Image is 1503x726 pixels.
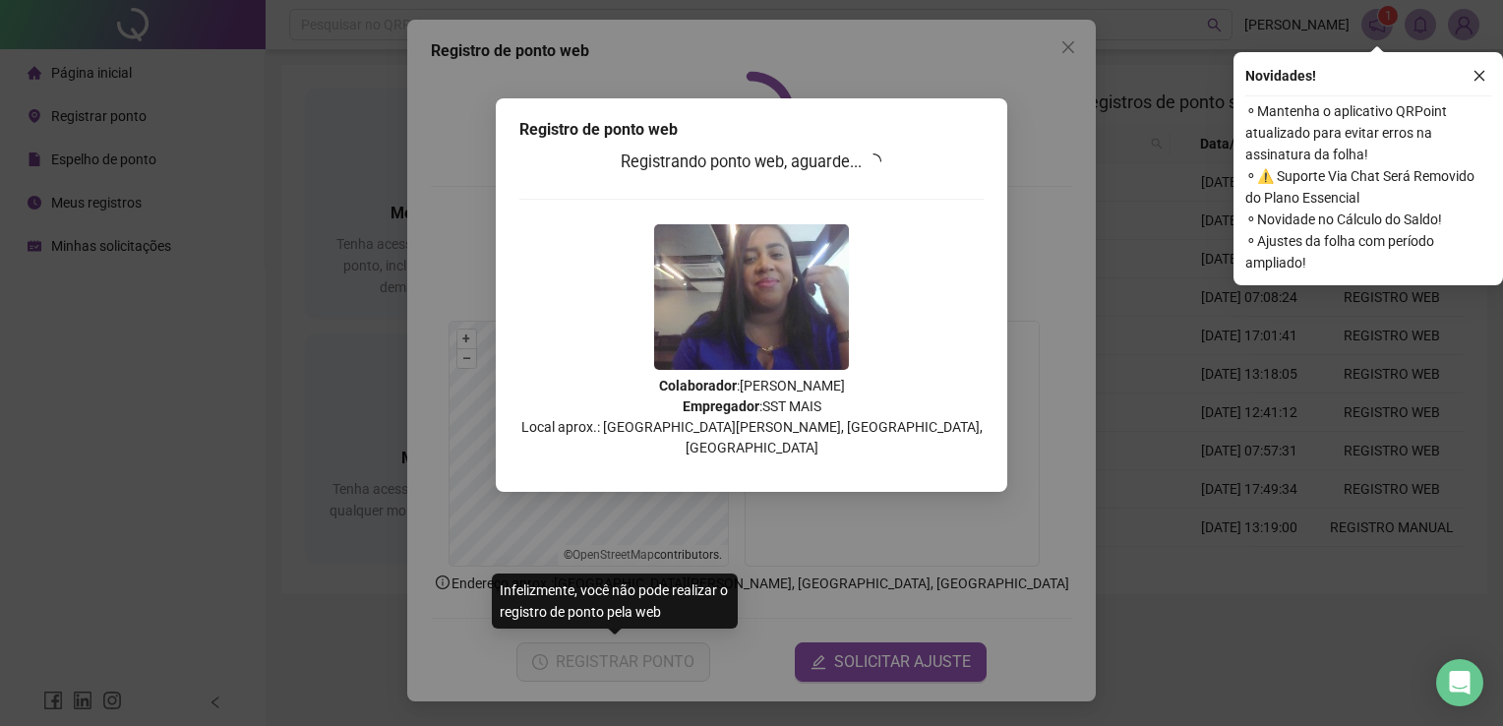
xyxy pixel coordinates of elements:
[1245,230,1491,273] span: ⚬ Ajustes da folha com período ampliado!
[866,153,881,169] span: loading
[492,574,738,629] div: Infelizmente, você não pode realizar o registro de ponto pela web
[659,378,737,393] strong: Colaborador
[519,118,984,142] div: Registro de ponto web
[1436,659,1483,706] div: Open Intercom Messenger
[519,376,984,458] p: : [PERSON_NAME] : SST MAIS Local aprox.: [GEOGRAPHIC_DATA][PERSON_NAME], [GEOGRAPHIC_DATA], [GEOG...
[1245,65,1316,87] span: Novidades !
[1245,209,1491,230] span: ⚬ Novidade no Cálculo do Saldo!
[654,224,849,370] img: 9k=
[683,398,759,414] strong: Empregador
[519,150,984,175] h3: Registrando ponto web, aguarde...
[1245,165,1491,209] span: ⚬ ⚠️ Suporte Via Chat Será Removido do Plano Essencial
[1473,69,1486,83] span: close
[1245,100,1491,165] span: ⚬ Mantenha o aplicativo QRPoint atualizado para evitar erros na assinatura da folha!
